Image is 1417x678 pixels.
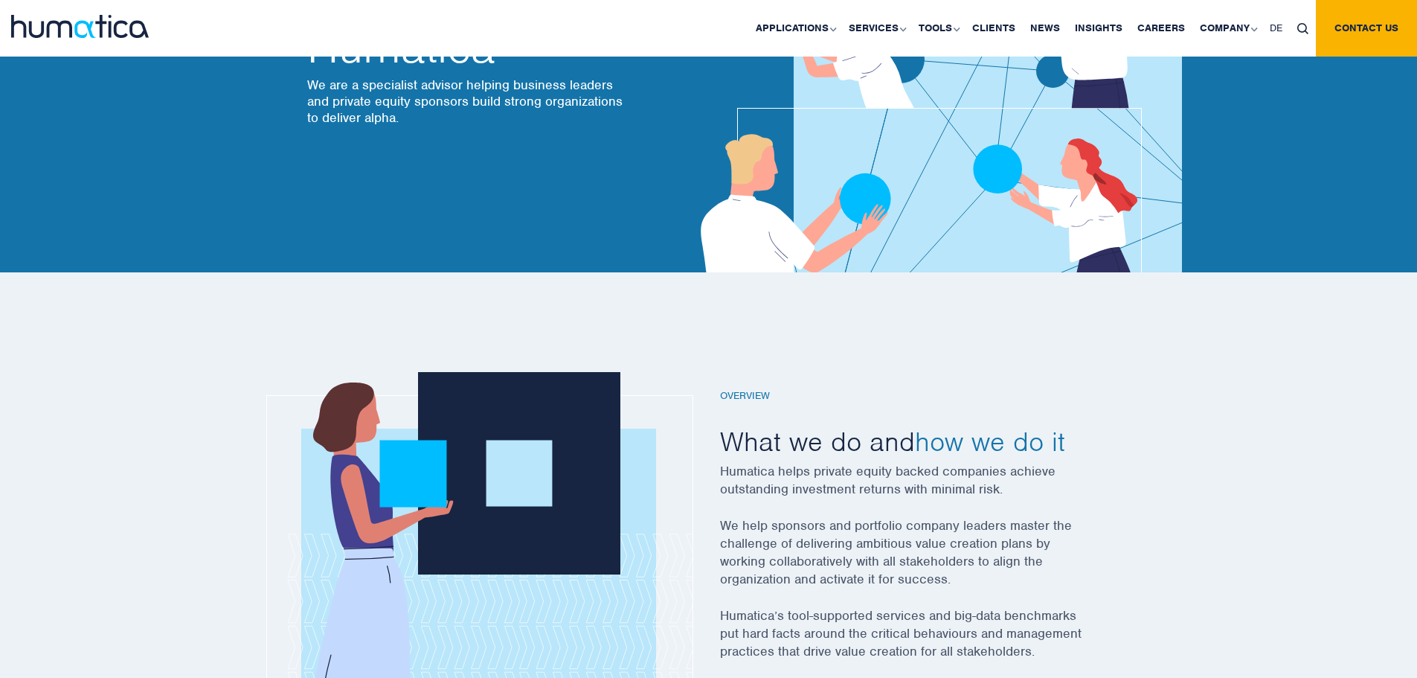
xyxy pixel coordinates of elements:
[720,390,1122,403] h6: Overview
[1297,23,1308,34] img: search_icon
[11,15,149,38] img: logo
[1270,22,1282,34] span: DE
[720,424,1122,458] h2: What we do and
[915,424,1065,458] span: how we do it
[720,462,1122,517] p: Humatica helps private equity backed companies achieve outstanding investment returns with minima...
[307,77,627,126] p: We are a specialist advisor helping business leaders and private equity sponsors build strong org...
[720,517,1122,607] p: We help sponsors and portfolio company leaders master the challenge of delivering ambitious value...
